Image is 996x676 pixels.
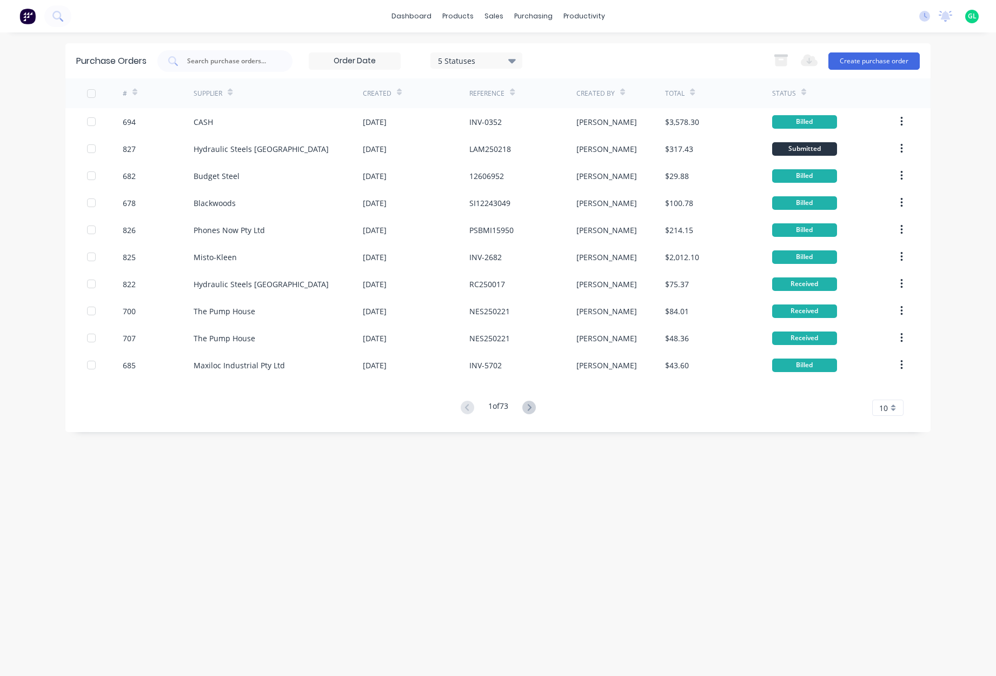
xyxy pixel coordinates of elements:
div: Misto-Kleen [194,251,237,263]
div: $317.43 [665,143,693,155]
div: Hydraulic Steels [GEOGRAPHIC_DATA] [194,279,329,290]
div: INV-5702 [469,360,502,371]
div: Billed [772,359,837,372]
div: [PERSON_NAME] [576,197,637,209]
div: 822 [123,279,136,290]
div: $214.15 [665,224,693,236]
div: $100.78 [665,197,693,209]
div: [DATE] [363,197,387,209]
div: Hydraulic Steels [GEOGRAPHIC_DATA] [194,143,329,155]
span: 10 [879,402,888,414]
div: 678 [123,197,136,209]
div: Reference [469,89,504,98]
div: [PERSON_NAME] [576,360,637,371]
div: Phones Now Pty Ltd [194,224,265,236]
div: INV-2682 [469,251,502,263]
div: 825 [123,251,136,263]
div: SI12243049 [469,197,510,209]
a: dashboard [386,8,437,24]
div: purchasing [509,8,558,24]
div: [DATE] [363,170,387,182]
div: [DATE] [363,251,387,263]
div: 1 of 73 [488,400,508,416]
div: [PERSON_NAME] [576,116,637,128]
div: 827 [123,143,136,155]
div: $29.88 [665,170,689,182]
div: $84.01 [665,306,689,317]
div: Received [772,304,837,318]
div: The Pump House [194,333,255,344]
div: 707 [123,333,136,344]
div: 5 Statuses [438,55,515,66]
div: [DATE] [363,279,387,290]
div: Billed [772,115,837,129]
div: Supplier [194,89,222,98]
div: PSBMI15950 [469,224,514,236]
div: products [437,8,479,24]
div: 700 [123,306,136,317]
div: $48.36 [665,333,689,344]
div: Billed [772,223,837,237]
div: Billed [772,196,837,210]
div: Purchase Orders [76,55,147,68]
span: GL [968,11,977,21]
div: Received [772,332,837,345]
div: $75.37 [665,279,689,290]
div: Submitted [772,142,837,156]
div: [DATE] [363,116,387,128]
div: NES250221 [469,306,510,317]
div: 694 [123,116,136,128]
div: [PERSON_NAME] [576,224,637,236]
div: [DATE] [363,360,387,371]
div: INV-0352 [469,116,502,128]
div: $43.60 [665,360,689,371]
div: Created By [576,89,615,98]
div: 12606952 [469,170,504,182]
div: [DATE] [363,143,387,155]
div: Created [363,89,391,98]
div: 685 [123,360,136,371]
div: $2,012.10 [665,251,699,263]
div: 826 [123,224,136,236]
div: Maxiloc Industrial Pty Ltd [194,360,285,371]
div: [PERSON_NAME] [576,251,637,263]
div: LAM250218 [469,143,511,155]
div: Total [665,89,685,98]
div: RC250017 [469,279,505,290]
div: Received [772,277,837,291]
div: Status [772,89,796,98]
div: [PERSON_NAME] [576,279,637,290]
div: Blackwoods [194,197,236,209]
div: CASH [194,116,213,128]
div: [PERSON_NAME] [576,170,637,182]
div: [PERSON_NAME] [576,333,637,344]
input: Order Date [309,53,400,69]
div: The Pump House [194,306,255,317]
div: 682 [123,170,136,182]
input: Search purchase orders... [186,56,276,67]
img: Factory [19,8,36,24]
div: [DATE] [363,333,387,344]
div: # [123,89,127,98]
div: Billed [772,169,837,183]
div: [DATE] [363,224,387,236]
div: productivity [558,8,610,24]
div: Billed [772,250,837,264]
button: Create purchase order [828,52,920,70]
div: Budget Steel [194,170,240,182]
div: [PERSON_NAME] [576,306,637,317]
div: NES250221 [469,333,510,344]
div: [DATE] [363,306,387,317]
div: $3,578.30 [665,116,699,128]
div: sales [479,8,509,24]
div: [PERSON_NAME] [576,143,637,155]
